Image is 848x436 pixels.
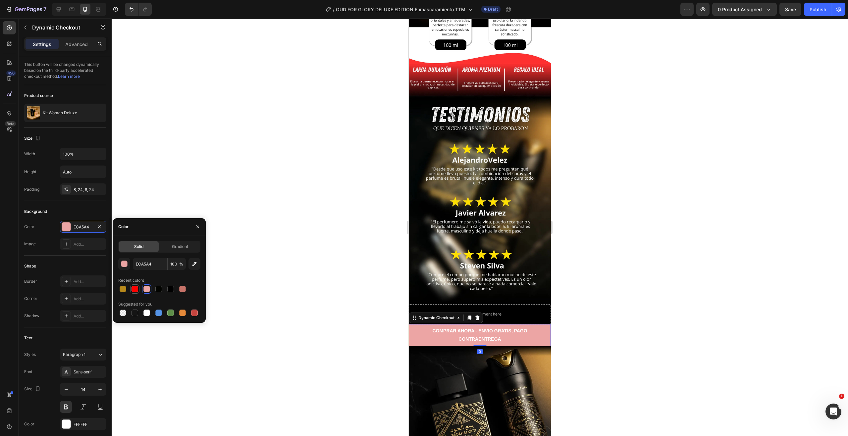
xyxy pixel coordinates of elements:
span: Paragraph 1 [63,352,85,358]
div: This button will be changed dynamically based on the third-party accelerated checkout method. [24,56,106,85]
div: ECA5A4 [74,224,93,230]
button: 0 product assigned [712,3,777,16]
div: Shadow [24,313,39,319]
span: Solid [134,244,143,250]
div: Size [24,385,42,394]
span: 1 [839,394,844,399]
div: Shape [24,263,36,269]
div: Product source [24,93,53,99]
div: Font [24,369,32,375]
button: 7 [3,3,49,16]
p: Advanced [65,41,88,48]
div: Beta [5,121,16,126]
p: Settings [33,41,51,48]
div: Border [24,278,37,284]
div: Recent colors [118,277,144,283]
div: Corner [24,296,37,302]
div: Text [24,335,32,341]
div: Add... [74,313,105,319]
div: Publish [810,6,826,13]
div: Color [118,224,129,230]
div: Sans-serif [74,369,105,375]
div: Color [24,421,34,427]
p: Dynamic Checkout [32,24,88,31]
input: Eg: FFFFFF [133,258,167,270]
input: Auto [60,148,106,160]
iframe: Design area [409,19,551,436]
img: product feature img [27,106,40,120]
div: Image [24,241,36,247]
div: Styles [24,352,36,358]
div: Width [24,151,35,157]
iframe: Intercom live chat [825,404,841,419]
span: OUD FOR GLORY DELUXE EDITION Enmascaramiento TTM [336,6,465,13]
div: Suggested for you [118,301,152,307]
div: Undo/Redo [125,3,152,16]
span: 0 product assigned [718,6,762,13]
span: Save [785,7,796,12]
div: Add... [74,296,105,302]
p: 7 [43,5,46,13]
span: Gradient [172,244,188,250]
button: Save [779,3,801,16]
div: Background [24,209,47,215]
button: Paragraph 1 [60,349,106,361]
div: Color [24,224,34,230]
span: % [179,261,183,267]
div: FFFFFF [74,421,105,427]
p: Kit Woman Deluxe [43,111,77,115]
div: Add... [74,241,105,247]
a: Learn more [58,74,80,79]
div: 8, 24, 8, 24 [74,187,105,193]
div: Add... [74,279,105,285]
div: 450 [6,71,16,76]
span: Draft [488,6,498,12]
span: / [333,6,335,13]
div: Size [24,134,42,143]
div: Height [24,169,36,175]
input: Auto [60,166,106,178]
button: Publish [804,3,832,16]
div: Padding [24,186,39,192]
